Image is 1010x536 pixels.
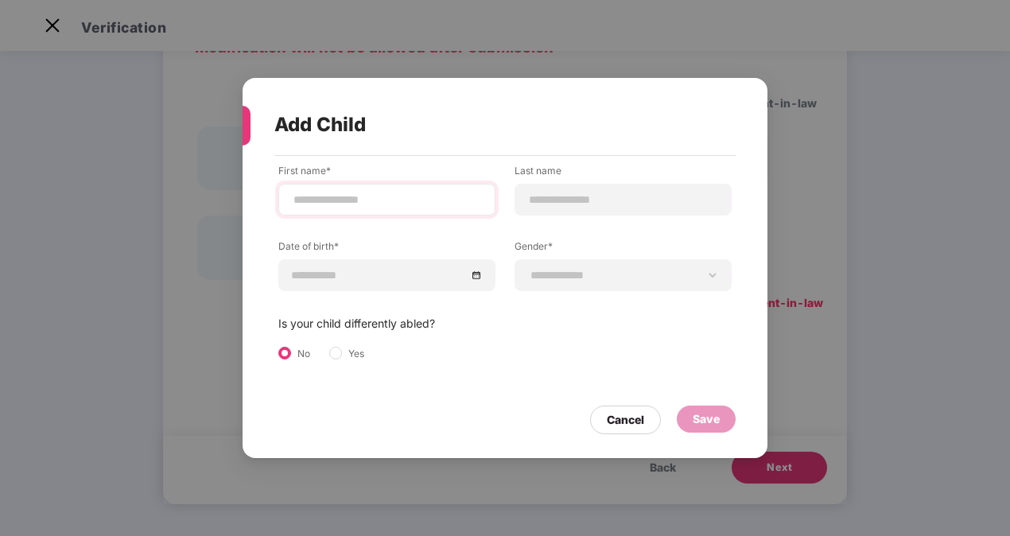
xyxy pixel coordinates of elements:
label: Gender* [515,239,732,259]
label: Date of birth* [278,239,495,259]
label: First name* [278,164,495,184]
label: Last name [515,164,732,184]
label: No [297,348,310,366]
label: Is your child differently abled? [278,315,435,332]
div: Cancel [607,411,644,429]
label: Yes [348,348,364,366]
div: Add Child [274,94,697,156]
div: Save [693,410,720,428]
